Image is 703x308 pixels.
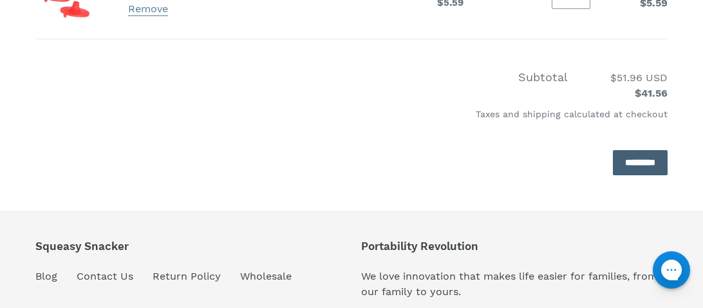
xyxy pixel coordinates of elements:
span: $51.96 USD [571,70,668,86]
a: Contact Us [77,270,133,282]
p: Portability Revolution [361,240,668,253]
a: Remove No Spill Insert (Pack of 3) [128,3,168,16]
p: Squeasy Snacker [35,240,292,253]
a: Blog [35,270,57,282]
span: $41.56 [35,86,668,101]
a: Return Policy [153,270,221,282]
a: Wholesale [240,270,292,282]
span: Subtotal [518,70,568,84]
div: Taxes and shipping calculated at checkout [35,101,668,134]
p: We love innovation that makes life easier for families, from our family to yours. [361,269,668,300]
